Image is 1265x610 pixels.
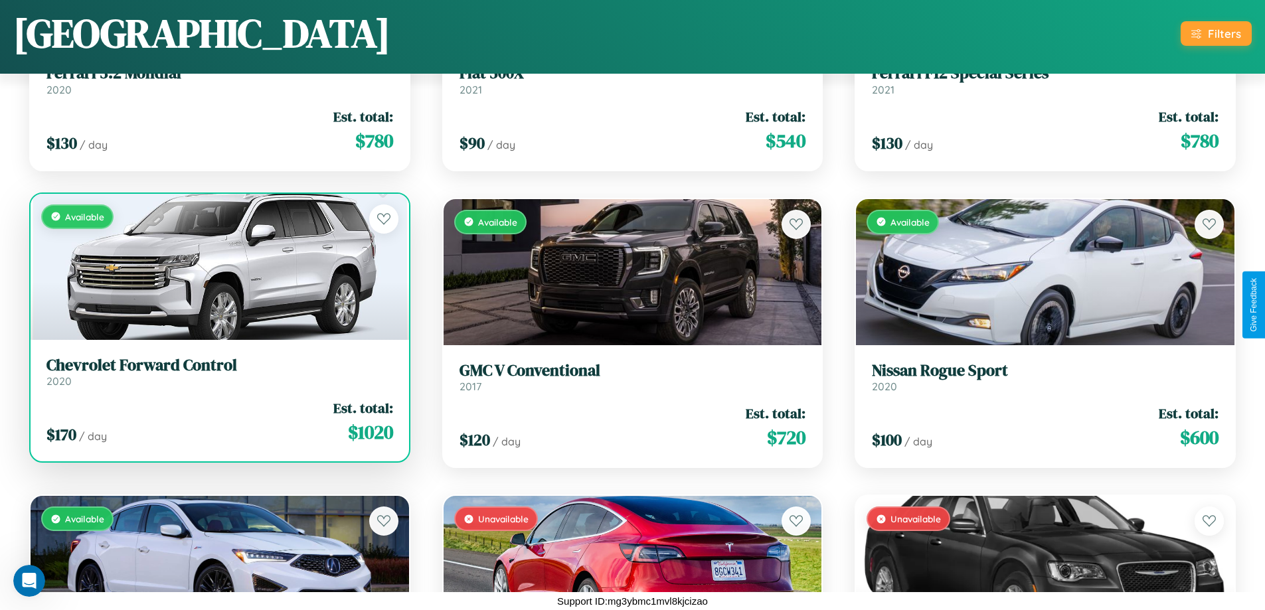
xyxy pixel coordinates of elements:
[348,419,393,445] span: $ 1020
[1180,424,1219,451] span: $ 600
[13,6,390,60] h1: [GEOGRAPHIC_DATA]
[46,374,72,388] span: 2020
[460,64,806,96] a: Fiat 500X2021
[46,64,393,83] h3: Ferrari 3.2 Mondial
[872,361,1219,394] a: Nissan Rogue Sport2020
[872,380,897,393] span: 2020
[872,361,1219,380] h3: Nissan Rogue Sport
[79,429,107,443] span: / day
[460,380,481,393] span: 2017
[766,127,805,154] span: $ 540
[872,64,1219,96] a: Ferrari F12 Special Series2021
[460,361,806,380] h3: GMC V Conventional
[46,83,72,96] span: 2020
[333,398,393,418] span: Est. total:
[890,513,941,524] span: Unavailable
[460,64,806,83] h3: Fiat 500X
[557,592,708,610] p: Support ID: mg3ybmc1mvl8kjcizao
[493,435,521,448] span: / day
[872,132,902,154] span: $ 130
[80,138,108,151] span: / day
[1181,21,1252,46] button: Filters
[487,138,515,151] span: / day
[478,513,529,524] span: Unavailable
[872,429,902,451] span: $ 100
[46,356,393,375] h3: Chevrolet Forward Control
[890,216,930,228] span: Available
[46,64,393,96] a: Ferrari 3.2 Mondial2020
[478,216,517,228] span: Available
[905,138,933,151] span: / day
[1159,404,1219,423] span: Est. total:
[46,132,77,154] span: $ 130
[46,423,76,445] span: $ 170
[65,513,104,524] span: Available
[13,565,45,597] iframe: Intercom live chat
[46,356,393,388] a: Chevrolet Forward Control2020
[1249,278,1258,332] div: Give Feedback
[872,83,894,96] span: 2021
[767,424,805,451] span: $ 720
[460,83,482,96] span: 2021
[460,132,485,154] span: $ 90
[460,429,490,451] span: $ 120
[333,107,393,126] span: Est. total:
[746,404,805,423] span: Est. total:
[355,127,393,154] span: $ 780
[65,211,104,222] span: Available
[872,64,1219,83] h3: Ferrari F12 Special Series
[746,107,805,126] span: Est. total:
[460,361,806,394] a: GMC V Conventional2017
[904,435,932,448] span: / day
[1208,27,1241,40] div: Filters
[1159,107,1219,126] span: Est. total:
[1181,127,1219,154] span: $ 780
